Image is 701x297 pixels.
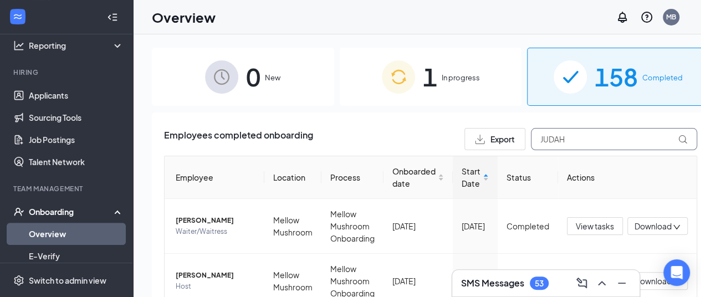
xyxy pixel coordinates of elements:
[107,12,118,23] svg: Collapse
[640,11,653,24] svg: QuestionInfo
[462,220,489,232] div: [DATE]
[265,72,280,83] span: New
[12,11,23,22] svg: WorkstreamLogo
[13,40,24,51] svg: Analysis
[595,58,638,96] span: 158
[264,156,321,199] th: Location
[152,8,216,27] h1: Overview
[264,199,321,254] td: Mellow Mushroom
[164,128,313,150] span: Employees completed onboarding
[165,156,264,199] th: Employee
[13,68,121,77] div: Hiring
[29,275,106,286] div: Switch to admin view
[593,274,611,292] button: ChevronUp
[29,129,124,151] a: Job Postings
[442,72,480,83] span: In progress
[498,156,558,199] th: Status
[615,276,628,290] svg: Minimize
[462,165,480,190] span: Start Date
[176,226,255,237] span: Waiter/Waitress
[595,276,608,290] svg: ChevronUp
[573,274,591,292] button: ComposeMessage
[392,165,436,190] span: Onboarded date
[576,220,614,232] span: View tasks
[29,245,124,267] a: E-Verify
[635,221,672,232] span: Download
[321,156,383,199] th: Process
[29,206,114,217] div: Onboarding
[392,220,444,232] div: [DATE]
[321,199,383,254] td: Mellow Mushroom Onboarding
[29,84,124,106] a: Applicants
[461,277,524,289] h3: SMS Messages
[558,156,697,199] th: Actions
[29,106,124,129] a: Sourcing Tools
[613,274,631,292] button: Minimize
[29,151,124,173] a: Talent Network
[392,275,444,287] div: [DATE]
[616,11,629,24] svg: Notifications
[666,12,676,22] div: MB
[535,279,544,288] div: 53
[423,58,437,96] span: 1
[490,135,515,143] span: Export
[642,72,683,83] span: Completed
[13,206,24,217] svg: UserCheck
[383,156,453,199] th: Onboarded date
[29,223,124,245] a: Overview
[176,215,255,226] span: [PERSON_NAME]
[663,259,690,286] div: Open Intercom Messenger
[575,276,589,290] svg: ComposeMessage
[13,184,121,193] div: Team Management
[464,128,525,150] button: Export
[246,58,260,96] span: 0
[531,128,697,150] input: Search by Name, Job Posting, or Process
[635,275,672,287] span: Download
[176,281,255,292] span: Host
[673,223,680,231] span: down
[29,40,124,51] div: Reporting
[506,220,549,232] div: Completed
[13,275,24,286] svg: Settings
[567,217,623,235] button: View tasks
[176,270,255,281] span: [PERSON_NAME]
